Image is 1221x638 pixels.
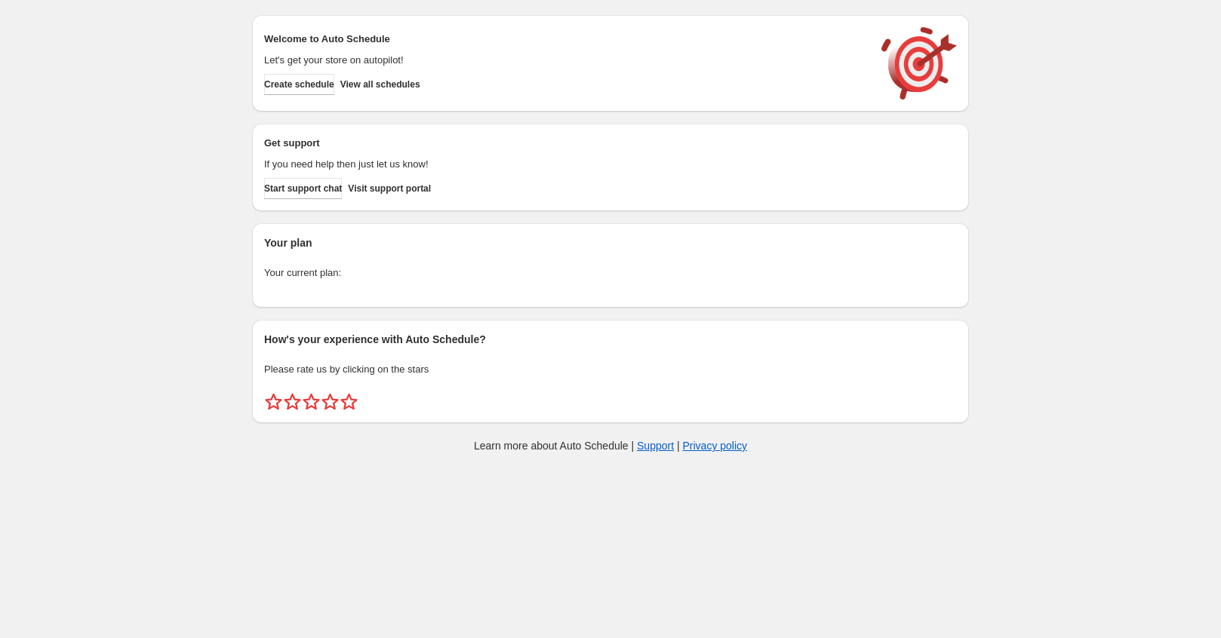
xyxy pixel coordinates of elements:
[264,74,334,95] button: Create schedule
[264,78,334,90] span: Create schedule
[264,32,866,47] h2: Welcome to Auto Schedule
[264,362,957,377] p: Please rate us by clicking on the stars
[264,183,342,195] span: Start support chat
[637,440,674,452] a: Support
[264,136,866,151] h2: Get support
[264,53,866,68] p: Let's get your store on autopilot!
[264,265,957,281] p: Your current plan:
[264,235,957,250] h2: Your plan
[683,440,748,452] a: Privacy policy
[264,332,957,347] h2: How's your experience with Auto Schedule?
[340,78,420,90] span: View all schedules
[474,438,747,453] p: Learn more about Auto Schedule | |
[264,157,866,172] p: If you need help then just let us know!
[348,178,431,199] a: Visit support portal
[264,178,342,199] a: Start support chat
[348,183,431,195] span: Visit support portal
[340,74,420,95] button: View all schedules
